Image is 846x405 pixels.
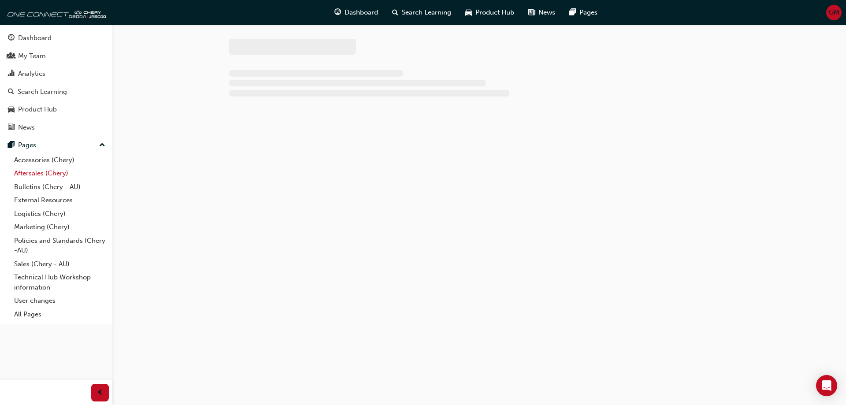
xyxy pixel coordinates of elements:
div: My Team [18,51,46,61]
span: Pages [579,7,597,18]
a: Analytics [4,66,109,82]
span: news-icon [8,124,15,132]
div: Pages [18,140,36,150]
div: Open Intercom Messenger [816,375,837,396]
span: Search Learning [402,7,451,18]
span: search-icon [392,7,398,18]
span: News [538,7,555,18]
button: GM [826,5,842,20]
span: chart-icon [8,70,15,78]
a: News [4,119,109,136]
a: My Team [4,48,109,64]
a: Search Learning [4,84,109,100]
div: Analytics [18,69,45,79]
a: External Resources [11,193,109,207]
a: Marketing (Chery) [11,220,109,234]
a: Sales (Chery - AU) [11,257,109,271]
a: guage-iconDashboard [327,4,385,22]
button: Pages [4,137,109,153]
div: Dashboard [18,33,52,43]
a: Technical Hub Workshop information [11,271,109,294]
span: guage-icon [8,34,15,42]
a: All Pages [11,308,109,321]
div: Product Hub [18,104,57,115]
span: guage-icon [334,7,341,18]
span: pages-icon [8,141,15,149]
a: Product Hub [4,101,109,118]
a: Aftersales (Chery) [11,167,109,180]
span: Dashboard [345,7,378,18]
span: Product Hub [475,7,514,18]
a: Dashboard [4,30,109,46]
span: pages-icon [569,7,576,18]
span: prev-icon [97,387,104,398]
span: GM [829,7,839,18]
span: news-icon [528,7,535,18]
a: Logistics (Chery) [11,207,109,221]
a: Bulletins (Chery - AU) [11,180,109,194]
span: car-icon [465,7,472,18]
a: news-iconNews [521,4,562,22]
button: DashboardMy TeamAnalyticsSearch LearningProduct HubNews [4,28,109,137]
a: User changes [11,294,109,308]
img: oneconnect [4,4,106,21]
a: Policies and Standards (Chery -AU) [11,234,109,257]
span: people-icon [8,52,15,60]
a: pages-iconPages [562,4,605,22]
span: search-icon [8,88,14,96]
span: up-icon [99,140,105,151]
a: car-iconProduct Hub [458,4,521,22]
div: Search Learning [18,87,67,97]
span: car-icon [8,106,15,114]
a: Accessories (Chery) [11,153,109,167]
a: search-iconSearch Learning [385,4,458,22]
div: News [18,123,35,133]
